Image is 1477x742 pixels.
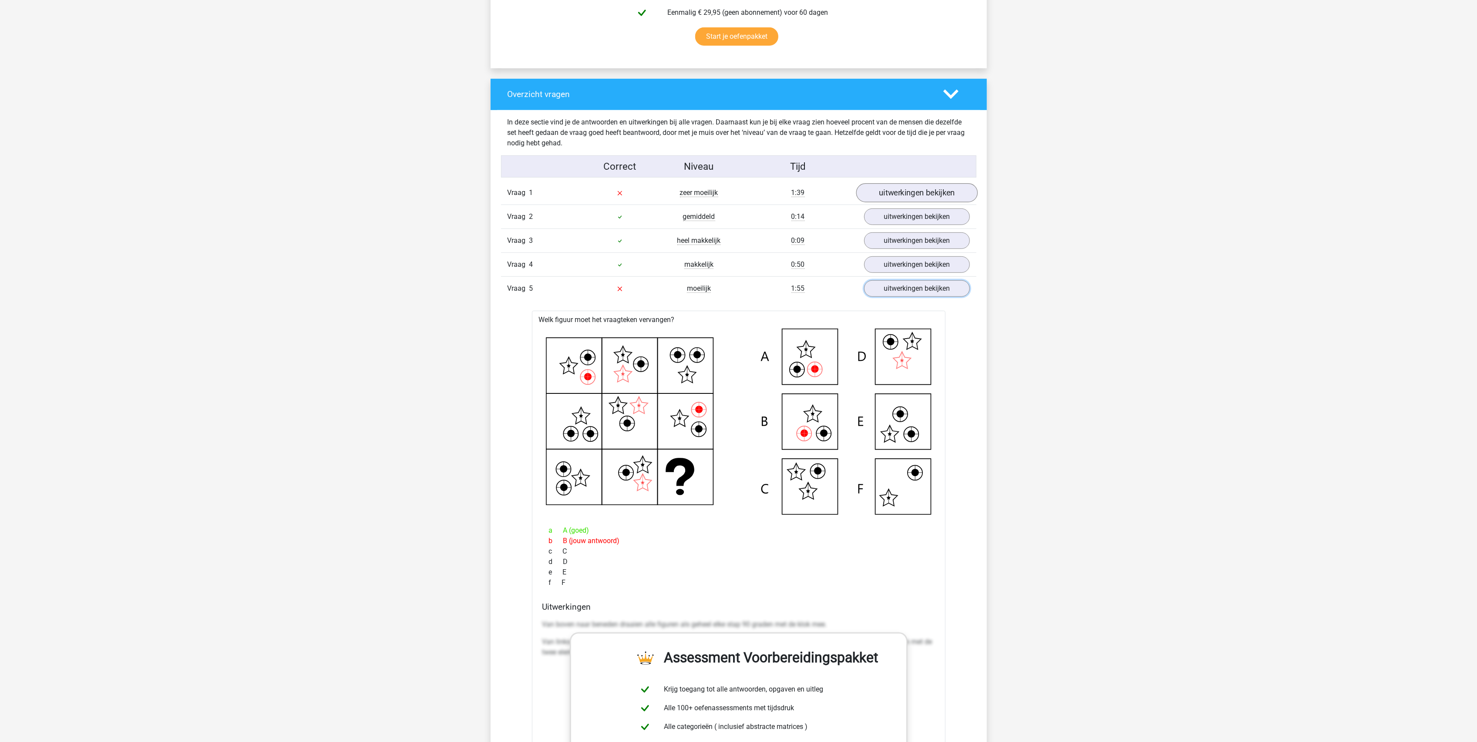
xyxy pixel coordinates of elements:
a: uitwerkingen bekijken [864,256,970,273]
span: 1:55 [791,284,805,293]
div: A (goed) [542,525,935,536]
span: c [549,546,563,557]
span: f [549,577,562,588]
h4: Uitwerkingen [542,602,935,612]
span: 1 [529,188,533,197]
span: heel makkelijk [677,236,721,245]
h4: Overzicht vragen [508,89,930,99]
span: zeer moeilijk [680,188,718,197]
span: makkelijk [684,260,713,269]
span: gemiddeld [683,212,715,221]
a: Start je oefenpakket [695,27,778,46]
span: a [549,525,563,536]
div: Niveau [659,159,739,174]
span: 0:14 [791,212,805,221]
div: Tijd [738,159,857,174]
span: Vraag [508,188,529,198]
span: d [549,557,563,567]
span: 4 [529,260,533,269]
span: e [549,567,563,577]
span: b [549,536,563,546]
div: F [542,577,935,588]
a: uitwerkingen bekijken [864,232,970,249]
span: 1:39 [791,188,805,197]
span: 2 [529,212,533,221]
span: Vraag [508,235,529,246]
span: 5 [529,284,533,292]
span: Vraag [508,283,529,294]
p: Van boven naar beneden draaien alle figuren als geheel elke stap 90 graden met de klok mee. [542,619,935,630]
span: 3 [529,236,533,245]
p: Van links naar rechts, wisselt het rode figuur van rechts naar links, naar geen van beiden (waarb... [542,637,935,658]
div: In deze sectie vind je de antwoorden en uitwerkingen bij alle vragen. Daarnaast kun je bij elke v... [501,117,976,148]
a: uitwerkingen bekijken [856,184,977,203]
div: E [542,567,935,577]
a: uitwerkingen bekijken [864,208,970,225]
span: moeilijk [687,284,711,293]
div: B (jouw antwoord) [542,536,935,546]
div: D [542,557,935,567]
a: uitwerkingen bekijken [864,280,970,297]
span: Vraag [508,212,529,222]
span: 0:50 [791,260,805,269]
div: C [542,546,935,557]
span: 0:09 [791,236,805,245]
div: Correct [580,159,659,174]
span: Vraag [508,259,529,270]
